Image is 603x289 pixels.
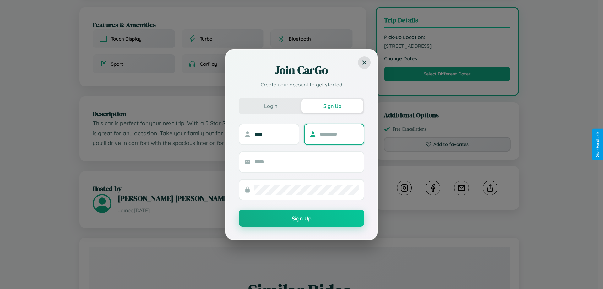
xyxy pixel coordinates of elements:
[239,81,364,88] p: Create your account to get started
[239,63,364,78] h2: Join CarGo
[301,99,363,113] button: Sign Up
[595,132,600,157] div: Give Feedback
[240,99,301,113] button: Login
[239,210,364,227] button: Sign Up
